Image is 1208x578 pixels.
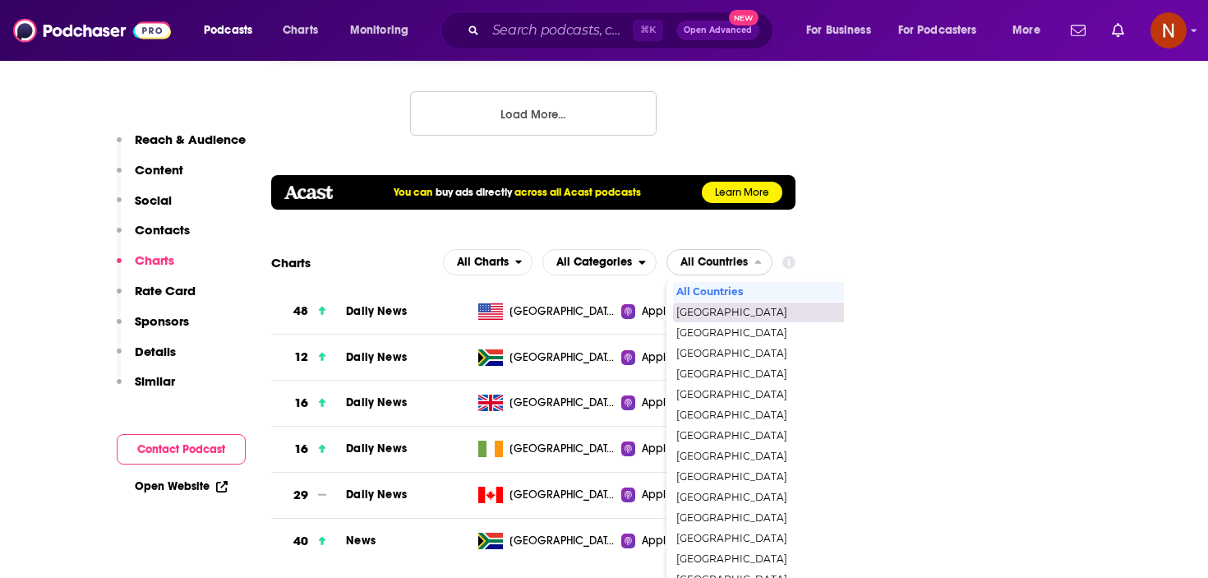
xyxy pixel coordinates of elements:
[117,192,172,223] button: Social
[673,405,908,425] div: Argentina
[509,395,616,411] span: United Kingdom
[673,529,908,548] div: Bahrain
[676,472,903,482] span: [GEOGRAPHIC_DATA]
[795,17,892,44] button: open menu
[472,441,622,457] a: [GEOGRAPHIC_DATA]
[676,513,903,523] span: [GEOGRAPHIC_DATA]
[542,249,657,275] h2: Categories
[673,446,908,466] div: Australia
[673,323,908,343] div: Afghanistan
[666,249,772,275] h2: Countries
[293,486,308,505] h3: 29
[271,381,346,426] a: 16
[271,255,311,271] h2: Charts
[117,132,246,162] button: Reach & Audience
[1001,17,1061,44] button: open menu
[676,534,903,543] span: [GEOGRAPHIC_DATA]
[135,162,183,178] p: Content
[117,252,174,283] button: Charts
[673,385,908,405] div: Angola
[888,17,1001,44] button: open menu
[135,222,190,238] p: Contacts
[676,492,903,502] span: [GEOGRAPHIC_DATA]
[486,17,633,44] input: Search podcasts, credits, & more...
[284,186,333,199] img: acastlogo
[676,431,903,441] span: [GEOGRAPHIC_DATA]
[676,410,903,420] span: [GEOGRAPHIC_DATA]
[271,289,346,334] a: 48
[621,487,704,503] a: Apple
[117,283,196,313] button: Rate Card
[673,467,908,487] div: Austria
[509,303,616,320] span: United States
[729,10,758,25] span: New
[509,487,616,503] span: Canada
[443,249,533,275] button: open menu
[1150,12,1187,49] span: Logged in as AdelNBM
[676,349,903,358] span: [GEOGRAPHIC_DATA]
[642,441,673,457] span: Apple
[283,19,318,42] span: Charts
[642,395,673,411] span: Apple
[509,533,616,549] span: South Africa
[294,348,308,367] h3: 12
[621,533,704,549] a: Apple
[117,222,190,252] button: Contacts
[135,252,174,268] p: Charts
[443,249,533,275] h2: Platforms
[117,373,175,404] button: Similar
[346,534,376,548] a: News
[346,488,407,502] span: Daily News
[293,532,308,551] h3: 40
[1150,12,1187,49] button: Show profile menu
[1105,16,1131,44] a: Show notifications dropdown
[556,257,632,268] span: All Categories
[621,303,704,320] a: Apple
[676,390,903,400] span: [GEOGRAPHIC_DATA]
[673,344,908,363] div: Albania
[633,20,663,41] span: ⌘ K
[271,427,346,472] a: 16
[293,302,308,321] h3: 48
[410,91,657,136] button: Load More...
[456,12,789,49] div: Search podcasts, credits, & more...
[621,395,704,411] a: Apple
[472,349,622,366] a: [GEOGRAPHIC_DATA]
[394,186,640,199] h5: You can across all Acast podcasts
[346,304,407,318] a: Daily News
[135,132,246,147] p: Reach & Audience
[673,303,908,322] div: United States
[135,344,176,359] p: Details
[666,249,772,275] button: close menu
[204,19,252,42] span: Podcasts
[642,487,673,503] span: Apple
[673,488,908,507] div: Azerbaijan
[192,17,274,44] button: open menu
[542,249,657,275] button: open menu
[676,307,903,317] span: [GEOGRAPHIC_DATA]
[1012,19,1040,42] span: More
[117,313,189,344] button: Sponsors
[346,442,407,455] a: Daily News
[1150,12,1187,49] img: User Profile
[642,349,673,366] span: Apple
[680,257,748,268] span: All Countries
[294,394,308,413] h3: 16
[13,15,171,46] a: Podchaser - Follow, Share and Rate Podcasts
[350,19,408,42] span: Monitoring
[135,479,228,493] a: Open Website
[509,441,616,457] span: Ireland
[117,434,246,465] button: Contact Podcast
[684,26,752,35] span: Open Advanced
[1064,16,1092,44] a: Show notifications dropdown
[673,426,908,446] div: Armenia
[676,451,903,461] span: [GEOGRAPHIC_DATA]
[135,313,189,329] p: Sponsors
[294,440,308,459] h3: 16
[898,19,977,42] span: For Podcasters
[346,350,407,364] a: Daily News
[676,21,759,40] button: Open AdvancedNew
[472,395,622,411] a: [GEOGRAPHIC_DATA]
[472,533,622,549] a: [GEOGRAPHIC_DATA]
